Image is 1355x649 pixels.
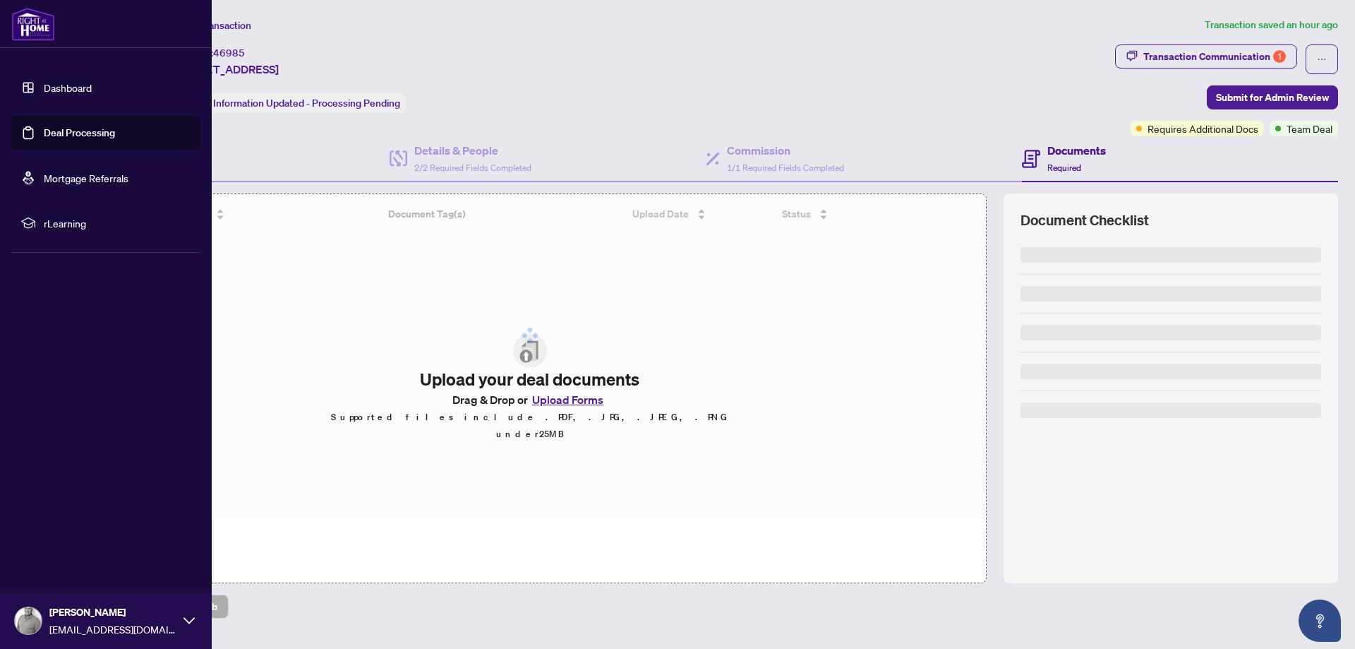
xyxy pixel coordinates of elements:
[1317,54,1327,64] span: ellipsis
[15,607,42,634] img: Profile Icon
[175,61,279,78] span: [STREET_ADDRESS]
[175,93,406,112] div: Status:
[44,172,128,184] a: Mortgage Referrals
[1287,121,1332,136] span: Team Deal
[414,162,531,173] span: 2/2 Required Fields Completed
[1020,210,1149,230] span: Document Checklist
[44,126,115,139] a: Deal Processing
[213,47,245,59] span: 46985
[1143,45,1286,68] div: Transaction Communication
[11,7,55,41] img: logo
[213,97,400,109] span: Information Updated - Processing Pending
[44,81,92,94] a: Dashboard
[1047,142,1106,159] h4: Documents
[1115,44,1297,69] button: Transaction Communication1
[414,142,531,159] h4: Details & People
[1148,121,1258,136] span: Requires Additional Docs
[1207,85,1338,109] button: Submit for Admin Review
[176,19,251,32] span: View Transaction
[1216,86,1329,109] span: Submit for Admin Review
[1047,162,1081,173] span: Required
[727,142,844,159] h4: Commission
[49,621,176,637] span: [EMAIL_ADDRESS][DOMAIN_NAME]
[727,162,844,173] span: 1/1 Required Fields Completed
[1205,17,1338,33] article: Transaction saved an hour ago
[49,605,176,620] span: [PERSON_NAME]
[1299,600,1341,642] button: Open asap
[1273,50,1286,63] div: 1
[44,215,191,231] span: rLearning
